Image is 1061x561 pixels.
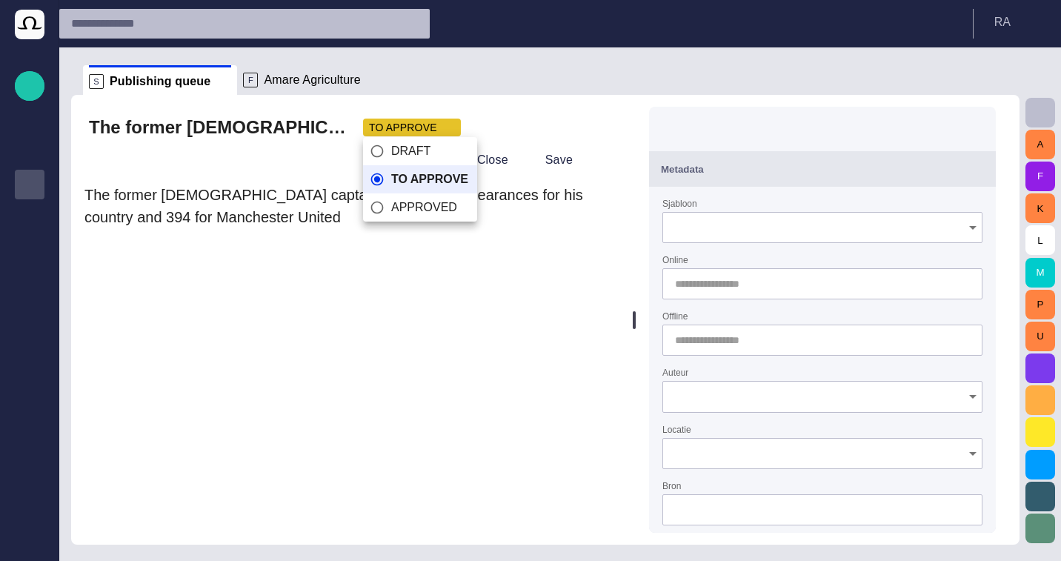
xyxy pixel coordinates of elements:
li: TO APPROVE [363,165,477,193]
span: TO APPROVE [391,170,468,188]
span: APPROVED [391,199,468,216]
li: APPROVED [363,193,477,222]
span: DRAFT [391,142,468,160]
li: DRAFT [363,137,477,165]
